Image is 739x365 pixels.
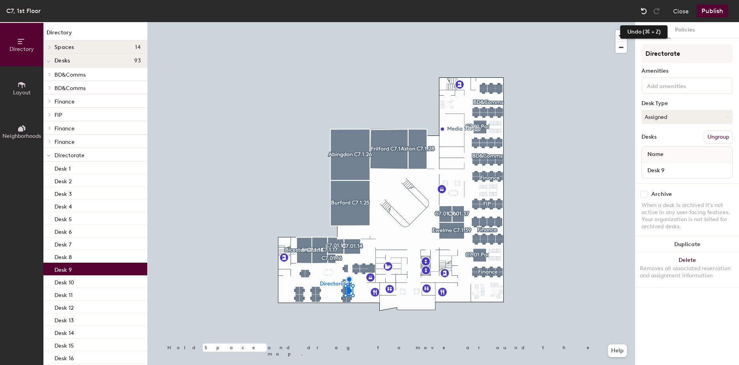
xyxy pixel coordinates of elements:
div: Removes all associated reservation and assignment information [640,265,734,279]
div: Desk Type [641,100,733,107]
p: Desk 3 [54,188,72,198]
span: Layout [13,89,31,96]
p: Desk 5 [54,214,72,223]
button: Close [673,5,689,17]
p: Desk 7 [54,239,71,248]
p: Desk 15 [54,340,74,349]
input: Unnamed desk [643,165,731,176]
p: Desk 6 [54,226,72,235]
div: Desks [641,134,656,140]
span: BD&Comms [54,71,86,78]
p: Desk 1 [54,163,71,172]
button: Duplicate [635,237,739,252]
button: Publish [697,5,728,17]
p: Desk 4 [54,201,72,210]
span: FIP [54,112,62,119]
p: Desk 8 [54,252,72,261]
div: Amenities [641,68,733,74]
button: Ungroup [704,130,733,144]
img: Redo [653,7,660,15]
h1: Directory [43,28,147,41]
span: Spaces [54,44,74,51]
p: Desk 12 [54,302,74,311]
p: Desk 16 [54,353,74,362]
div: Archive [651,191,672,198]
span: Name [643,147,668,162]
button: Help [608,344,627,357]
button: DeleteRemoves all associated reservation and assignment information [635,252,739,287]
button: Assigned [641,110,733,124]
span: Finance [54,139,75,145]
div: C7, 1st Floor [6,6,41,16]
img: Undo [640,7,648,15]
button: Details [642,22,670,38]
p: Desk 14 [54,327,74,337]
span: BD&Comms [54,85,86,92]
button: Policies [670,22,700,38]
span: Desks [54,58,70,64]
p: Desk 13 [54,315,74,324]
p: Desk 10 [54,277,74,286]
span: Finance [54,98,75,105]
div: When a desk is archived it's not active in any user-facing features. Your organization is not bil... [641,202,733,230]
span: 14 [135,44,141,51]
span: Neighborhoods [2,133,41,139]
p: Desk 9 [54,264,72,273]
span: Finance [54,125,75,132]
input: Add amenities [645,81,716,90]
span: 93 [134,58,141,64]
span: Directorate [54,152,84,159]
p: Desk 2 [54,176,72,185]
span: Directory [9,46,34,53]
p: Desk 11 [54,290,73,299]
